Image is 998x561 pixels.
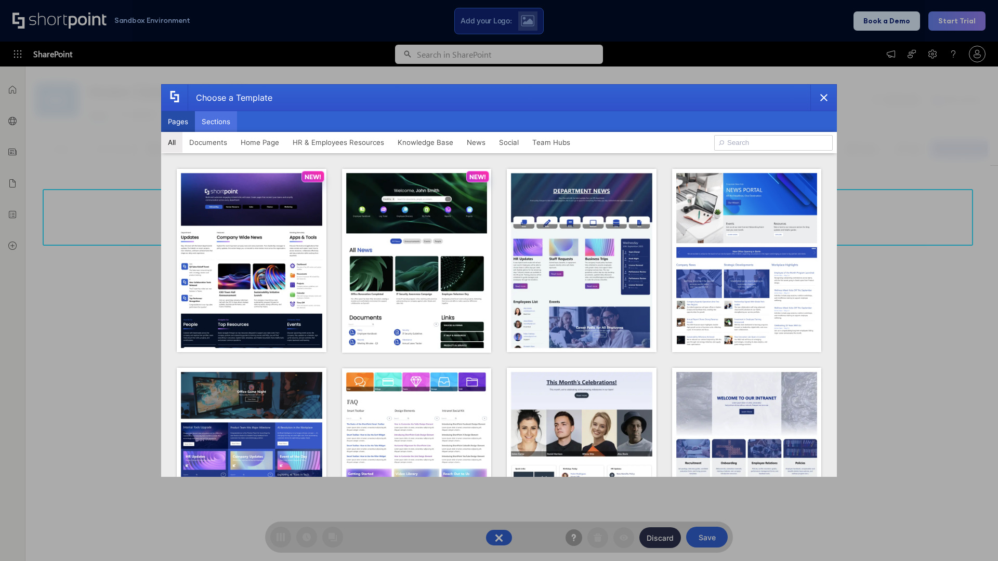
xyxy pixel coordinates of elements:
p: NEW! [469,173,486,181]
button: Pages [161,111,195,132]
button: Knowledge Base [391,132,460,153]
button: Documents [182,132,234,153]
input: Search [714,135,833,151]
div: template selector [161,84,837,477]
button: Home Page [234,132,286,153]
p: NEW! [305,173,321,181]
button: Social [492,132,526,153]
button: Team Hubs [526,132,577,153]
button: HR & Employees Resources [286,132,391,153]
button: All [161,132,182,153]
button: Sections [195,111,237,132]
button: News [460,132,492,153]
iframe: Chat Widget [946,511,998,561]
div: Choose a Template [188,85,272,111]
